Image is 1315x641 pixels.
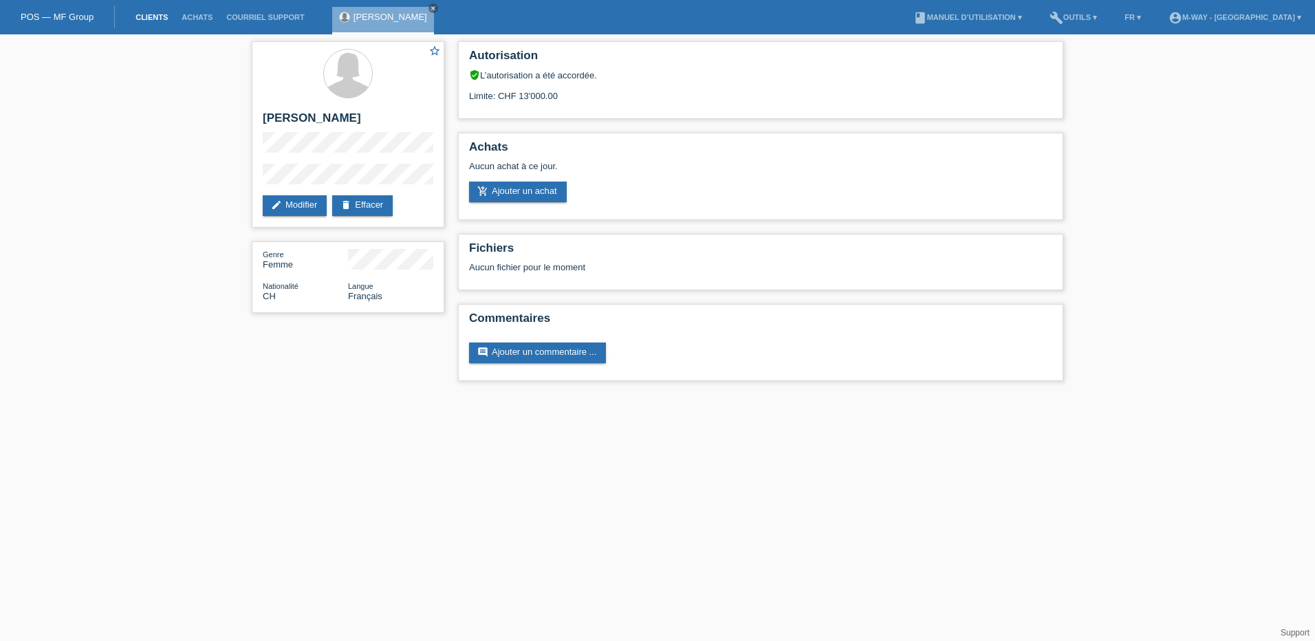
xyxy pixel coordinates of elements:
h2: [PERSON_NAME] [263,111,433,132]
span: Suisse [263,291,276,301]
i: account_circle [1169,11,1182,25]
div: L’autorisation a été accordée. [469,69,1052,80]
i: build [1050,11,1063,25]
a: account_circlem-way - [GEOGRAPHIC_DATA] ▾ [1162,13,1308,21]
a: Courriel Support [219,13,311,21]
div: Aucun fichier pour le moment [469,262,889,272]
div: Limite: CHF 13'000.00 [469,80,1052,101]
span: Langue [348,282,373,290]
a: Clients [129,13,175,21]
i: comment [477,347,488,358]
a: Support [1281,628,1309,638]
a: Achats [175,13,219,21]
i: book [913,11,927,25]
h2: Autorisation [469,49,1052,69]
span: Genre [263,250,284,259]
a: POS — MF Group [21,12,94,22]
a: add_shopping_cartAjouter un achat [469,182,567,202]
a: commentAjouter un commentaire ... [469,343,606,363]
a: deleteEffacer [332,195,393,216]
i: close [430,5,437,12]
i: star_border [428,45,441,57]
i: delete [340,199,351,210]
a: FR ▾ [1118,13,1148,21]
span: Français [348,291,382,301]
div: Femme [263,249,348,270]
h2: Fichiers [469,241,1052,262]
a: buildOutils ▾ [1043,13,1104,21]
span: Nationalité [263,282,298,290]
i: verified_user [469,69,480,80]
i: add_shopping_cart [477,186,488,197]
h2: Achats [469,140,1052,161]
a: close [428,3,438,13]
a: star_border [428,45,441,59]
a: [PERSON_NAME] [354,12,427,22]
a: editModifier [263,195,327,216]
div: Aucun achat à ce jour. [469,161,1052,182]
i: edit [271,199,282,210]
h2: Commentaires [469,312,1052,332]
a: bookManuel d’utilisation ▾ [906,13,1029,21]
